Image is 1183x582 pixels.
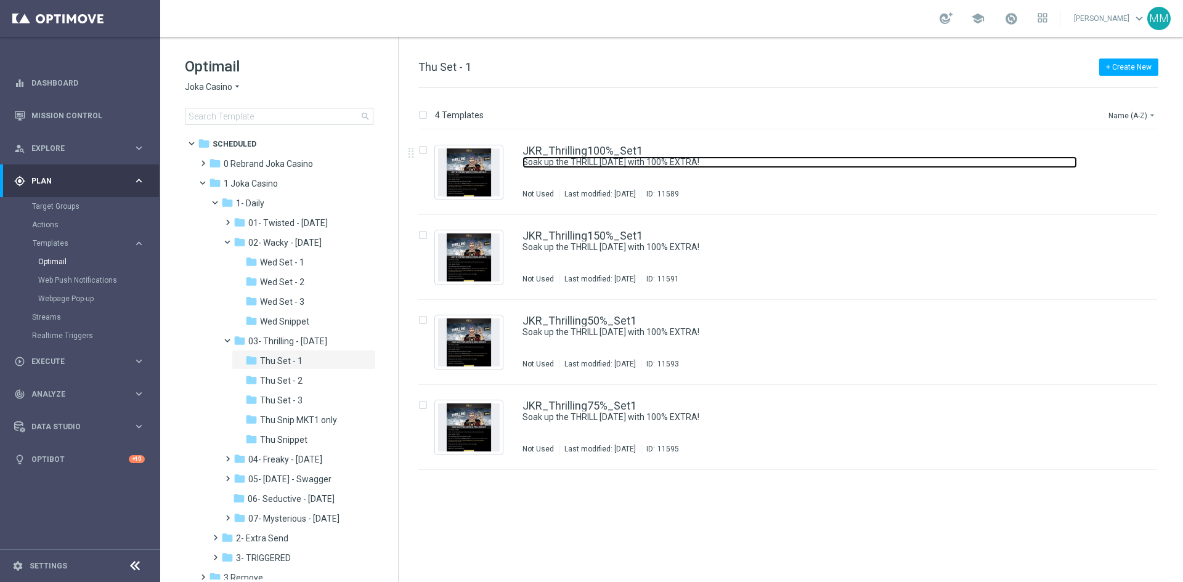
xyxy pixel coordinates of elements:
[209,177,221,189] i: folder
[245,354,258,366] i: folder
[559,444,641,454] div: Last modified: [DATE]
[32,326,159,345] div: Realtime Triggers
[133,421,145,432] i: keyboard_arrow_right
[38,294,128,304] a: Webpage Pop-up
[245,433,258,445] i: folder
[14,78,25,89] i: equalizer
[14,143,145,153] button: person_search Explore keyboard_arrow_right
[1073,9,1147,28] a: [PERSON_NAME]keyboard_arrow_down
[213,139,256,150] span: Scheduled
[14,143,133,154] div: Explore
[234,453,246,465] i: folder
[522,189,554,199] div: Not Used
[32,234,159,308] div: Templates
[641,274,679,284] div: ID:
[248,454,322,465] span: 04- Freaky - Friday
[522,326,1105,338] div: Soak up the THRILL this Thursday with 100% EXTRA!
[14,356,25,367] i: play_circle_outline
[185,57,373,76] h1: Optimail
[360,111,370,121] span: search
[236,198,264,209] span: 1- Daily
[185,108,373,125] input: Search Template
[435,110,484,121] p: 4 Templates
[522,274,554,284] div: Not Used
[559,189,641,199] div: Last modified: [DATE]
[31,99,145,132] a: Mission Control
[522,230,643,241] a: JKR_Thrilling150%_Set1
[224,158,313,169] span: 0 Rebrand Joka Casino
[31,443,129,475] a: Optibot
[248,474,331,485] span: 05- Saturday - Swagger
[438,318,500,366] img: 11593.jpeg
[245,413,258,426] i: folder
[1147,7,1171,30] div: MM
[260,355,303,366] span: Thu Set - 1
[14,357,145,366] button: play_circle_outline Execute keyboard_arrow_right
[260,277,304,288] span: Wed Set - 2
[14,176,25,187] i: gps_fixed
[33,240,133,247] div: Templates
[32,331,128,341] a: Realtime Triggers
[245,315,258,327] i: folder
[14,356,133,367] div: Execute
[14,455,145,464] div: lightbulb Optibot +10
[32,238,145,248] button: Templates keyboard_arrow_right
[234,472,246,485] i: folder
[260,395,303,406] span: Thu Set - 3
[14,143,25,154] i: person_search
[1107,108,1158,123] button: Name (A-Z)arrow_drop_down
[641,444,679,454] div: ID:
[522,411,1077,423] a: Soak up the THRILL [DATE] with 100% EXTRA!
[185,81,242,93] button: Joka Casino arrow_drop_down
[418,60,471,73] span: Thu Set - 1
[14,111,145,121] button: Mission Control
[133,355,145,367] i: keyboard_arrow_right
[260,375,303,386] span: Thu Set - 2
[14,389,145,399] button: track_changes Analyze keyboard_arrow_right
[31,145,133,152] span: Explore
[522,145,643,156] a: JKR_Thrilling100%_Set1
[248,336,327,347] span: 03- Thrilling - Thursday
[185,81,232,93] span: Joka Casino
[14,454,25,465] i: lightbulb
[232,81,242,93] i: arrow_drop_down
[14,421,133,432] div: Data Studio
[234,334,246,347] i: folder
[133,388,145,400] i: keyboard_arrow_right
[31,423,133,430] span: Data Studio
[522,156,1105,168] div: Soak up the THRILL this Thursday with 100% EXTRA!
[260,434,307,445] span: Thu Snippet
[406,300,1181,385] div: Press SPACE to select this row.
[31,390,133,398] span: Analyze
[248,513,339,524] span: 07- Mysterious - Monday
[234,512,246,524] i: folder
[32,312,128,322] a: Streams
[14,78,145,88] button: equalizer Dashboard
[32,197,159,216] div: Target Groups
[221,531,234,544] i: folder
[32,201,128,211] a: Target Groups
[245,295,258,307] i: folder
[260,316,309,327] span: Wed Snippet
[224,178,278,189] span: 1 Joka Casino
[438,233,500,281] img: 11591.jpeg
[657,189,679,199] div: 11589
[133,238,145,249] i: keyboard_arrow_right
[406,385,1181,470] div: Press SPACE to select this row.
[641,359,679,369] div: ID:
[522,411,1105,423] div: Soak up the THRILL this Thursday with 100% EXTRA!
[522,444,554,454] div: Not Used
[14,389,25,400] i: track_changes
[32,308,159,326] div: Streams
[657,359,679,369] div: 11593
[32,216,159,234] div: Actions
[14,389,133,400] div: Analyze
[245,374,258,386] i: folder
[559,274,641,284] div: Last modified: [DATE]
[559,359,641,369] div: Last modified: [DATE]
[198,137,210,150] i: folder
